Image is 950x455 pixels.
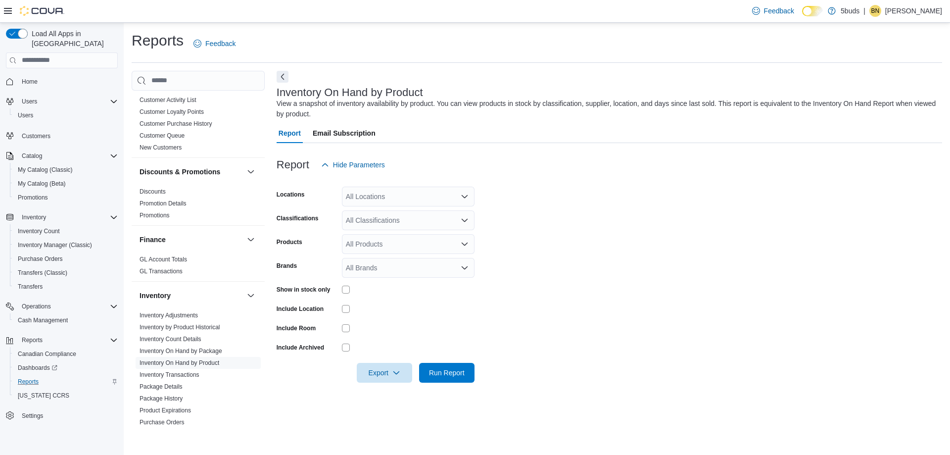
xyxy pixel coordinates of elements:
[18,378,39,386] span: Reports
[313,123,376,143] span: Email Subscription
[14,239,118,251] span: Inventory Manager (Classic)
[869,5,881,17] div: Benjamin Nuesca
[18,194,48,202] span: Promotions
[2,210,122,224] button: Inventory
[429,368,465,378] span: Run Report
[10,313,122,327] button: Cash Management
[18,166,73,174] span: My Catalog (Classic)
[132,94,265,157] div: Customer
[14,225,64,237] a: Inventory Count
[14,314,118,326] span: Cash Management
[802,6,823,16] input: Dark Mode
[18,111,33,119] span: Users
[132,31,184,51] h1: Reports
[277,191,305,199] label: Locations
[10,252,122,266] button: Purchase Orders
[140,267,183,275] span: GL Transactions
[2,149,122,163] button: Catalog
[140,211,170,219] span: Promotions
[18,241,92,249] span: Inventory Manager (Classic)
[748,1,798,21] a: Feedback
[10,224,122,238] button: Inventory Count
[14,267,71,279] a: Transfers (Classic)
[14,362,61,374] a: Dashboards
[140,167,220,177] h3: Discounts & Promotions
[18,75,118,88] span: Home
[2,408,122,423] button: Settings
[18,96,118,107] span: Users
[14,281,118,293] span: Transfers
[841,5,859,17] p: 5buds
[140,268,183,275] a: GL Transactions
[22,152,42,160] span: Catalog
[14,390,118,402] span: Washington CCRS
[14,178,70,190] a: My Catalog (Beta)
[140,348,222,354] a: Inventory On Hand by Package
[14,239,96,251] a: Inventory Manager (Classic)
[419,363,475,383] button: Run Report
[140,395,183,402] a: Package History
[20,6,64,16] img: Cova
[18,129,118,142] span: Customers
[277,214,319,222] label: Classifications
[18,316,68,324] span: Cash Management
[140,383,183,391] span: Package Details
[277,71,288,83] button: Next
[2,74,122,89] button: Home
[140,144,182,152] span: New Customers
[14,109,37,121] a: Users
[863,5,865,17] p: |
[277,305,324,313] label: Include Location
[140,323,220,331] span: Inventory by Product Historical
[461,240,469,248] button: Open list of options
[14,164,118,176] span: My Catalog (Classic)
[205,39,236,49] span: Feedback
[140,407,191,414] a: Product Expirations
[140,200,187,207] a: Promotion Details
[140,419,185,426] a: Purchase Orders
[871,5,880,17] span: BN
[317,155,389,175] button: Hide Parameters
[22,303,51,310] span: Operations
[277,159,309,171] h3: Report
[14,348,80,360] a: Canadian Compliance
[140,431,161,438] a: Reorder
[245,290,257,302] button: Inventory
[18,350,76,358] span: Canadian Compliance
[22,98,37,105] span: Users
[140,188,166,195] a: Discounts
[140,312,198,319] a: Inventory Adjustments
[132,253,265,281] div: Finance
[245,166,257,178] button: Discounts & Promotions
[18,392,69,400] span: [US_STATE] CCRS
[140,132,185,140] span: Customer Queue
[28,29,118,49] span: Load All Apps in [GEOGRAPHIC_DATA]
[279,123,301,143] span: Report
[14,362,118,374] span: Dashboards
[18,269,67,277] span: Transfers (Classic)
[10,191,122,204] button: Promotions
[140,383,183,390] a: Package Details
[22,132,50,140] span: Customers
[764,6,794,16] span: Feedback
[14,314,72,326] a: Cash Management
[18,301,118,312] span: Operations
[461,264,469,272] button: Open list of options
[18,283,43,291] span: Transfers
[245,234,257,246] button: Finance
[140,335,201,343] span: Inventory Count Details
[14,253,118,265] span: Purchase Orders
[140,311,198,319] span: Inventory Adjustments
[14,192,118,203] span: Promotions
[14,109,118,121] span: Users
[140,200,187,207] span: Promotion Details
[140,108,204,115] a: Customer Loyalty Points
[333,160,385,170] span: Hide Parameters
[18,130,54,142] a: Customers
[140,371,199,379] span: Inventory Transactions
[2,300,122,313] button: Operations
[18,301,55,312] button: Operations
[14,376,118,388] span: Reports
[277,262,297,270] label: Brands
